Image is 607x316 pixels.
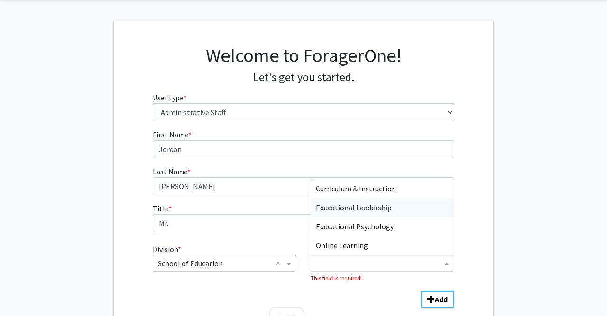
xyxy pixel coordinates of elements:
ng-select: Division [153,255,296,272]
span: Educational Leadership [316,203,392,212]
span: Curriculum & Instruction [316,184,396,193]
ng-dropdown-panel: Options list [311,179,454,255]
button: Add Division/Department [421,291,454,308]
span: Title [153,204,168,213]
div: Division [146,244,303,283]
div: Department [303,244,461,283]
label: User type [153,92,186,103]
iframe: Chat [7,273,40,309]
small: This field is required! [311,274,362,282]
h1: Welcome to ForagerOne! [153,44,455,67]
h4: Let's get you started. [153,71,455,84]
span: Clear all [276,258,284,269]
span: Online Learning [316,241,368,250]
ng-select: Department [311,255,454,272]
span: Educational Psychology [316,222,394,231]
span: Last Name [153,167,187,176]
span: First Name [153,130,188,139]
b: Add [435,295,448,304]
